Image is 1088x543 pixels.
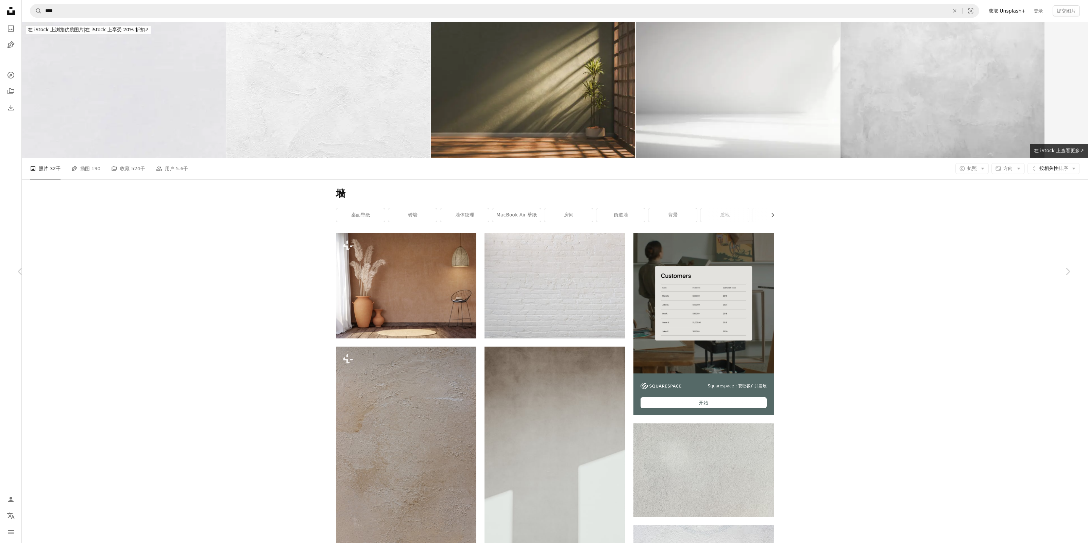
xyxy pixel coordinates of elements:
[700,208,749,222] a: 质地
[4,38,18,52] a: 插图
[71,158,100,179] a: 插图 190
[991,163,1025,174] button: 方向
[699,400,708,405] font: 开始
[431,22,635,158] img: 空荡荡的客厅内部
[336,282,476,288] a: 当地风格的空房间，带有空白的橙色墙壁 3D 渲染，旧木地板上装饰有黑色金属椅子和装有干芦苇花的陶罐。
[336,233,476,338] img: 当地风格的空房间，带有空白的橙色墙壁 3D 渲染，旧木地板上装饰有黑色金属椅子和装有干芦苇花的陶罐。
[633,423,774,517] img: 白色灰泥墙的特写
[85,27,145,32] font: 在 iStock 上享受 20% 折扣
[1030,5,1047,16] a: 登录
[492,208,541,222] a: MacBook Air 壁纸
[4,509,18,523] button: 语言
[176,166,188,171] font: 5.6千
[636,22,840,158] img: 用于产品展示的极简主义抽象空白房间
[720,212,730,217] font: 质地
[111,158,145,179] a: 收藏 524千
[633,233,774,373] img: file-1747939376688-baf9a4a454ffimage
[165,166,174,171] font: 用户
[955,163,989,174] button: 执照
[1034,148,1080,153] font: 在 iStock 上查看更多
[633,467,774,473] a: 白色灰泥墙的特写
[1057,8,1076,14] font: 提交图片
[4,68,18,82] a: 探索
[596,208,645,222] a: 街道墙
[80,166,90,171] font: 插图
[485,282,625,288] a: 白砖墙
[28,27,84,32] font: 在 iStock 上浏览优质图片
[614,212,628,217] font: 街道墙
[840,22,1044,158] img: 抹灰混凝土墙
[156,158,188,179] a: 用户 5.6千
[985,5,1030,16] a: 获取 Unsplash+
[648,208,697,222] a: 背景
[496,212,537,217] font: MacBook Air 壁纸
[544,208,593,222] a: 房间
[4,525,18,539] button: 菜单
[4,22,18,35] a: 照片
[455,212,474,217] font: 墙体纹理
[967,165,977,171] font: 执照
[1027,163,1080,174] button: 按相关性排序
[4,85,18,98] a: 收藏
[440,208,489,222] a: 墙体纹理
[1003,165,1013,171] font: 方向
[336,208,385,222] a: 桌面壁纸
[22,22,155,38] a: 在 iStock 上浏览优质图片|在 iStock 上享受 20% 折扣↗
[30,4,979,18] form: 在全站范围内查找视觉效果
[408,212,418,217] font: 砖墙
[30,4,42,17] button: 搜索 Unsplash
[1034,8,1043,14] font: 登录
[564,212,574,217] font: 房间
[336,188,345,199] font: 墙
[963,4,979,17] button: 视觉搜索
[4,493,18,506] a: 登录 / 注册
[351,212,370,217] font: 桌面壁纸
[708,384,767,388] font: Squarespace：获取客户并发展
[1030,144,1088,158] a: 在 iStock 上查看更多↗
[131,166,145,171] font: 524千
[226,22,430,158] img: 白墙纹理背景，纸张纹理背景
[1058,165,1068,171] font: 排序
[766,208,774,222] button: 向右滚动列表
[989,8,1025,14] font: 获取 Unsplash+
[1047,239,1088,304] a: 下一个
[485,233,625,338] img: 白砖墙
[668,212,678,217] font: 背景
[633,233,774,415] a: Squarespace：获取客户并发展开始
[388,208,437,222] a: 砖墙
[641,383,681,389] img: file-1747939142011-51e5cc87e3c9
[91,166,101,171] font: 190
[145,27,149,32] font: ↗
[4,101,18,115] a: 下载历史记录
[84,27,85,32] font: |
[336,446,476,453] a: 一只黑白相间的猫坐在水泥墙上
[120,166,130,171] font: 收藏
[1039,165,1058,171] font: 按相关性
[947,4,962,17] button: 清除
[1053,5,1080,16] button: 提交图片
[752,208,801,222] a: 墙纸
[485,449,625,455] a: 一张黑白照片，一只猫坐在窗台上
[1080,148,1084,153] font: ↗
[22,22,226,158] img: 纸张纹理。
